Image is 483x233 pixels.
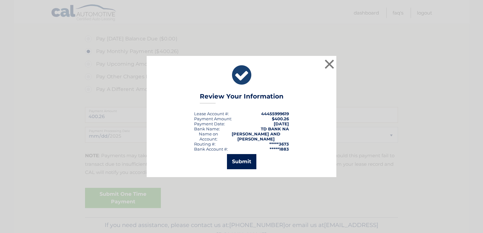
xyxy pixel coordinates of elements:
span: Payment Date [194,121,224,126]
span: $400.26 [272,116,289,121]
button: × [323,58,336,70]
div: Routing #: [194,141,216,146]
div: : [194,121,225,126]
div: Bank Name: [194,126,220,131]
button: Submit [227,154,256,169]
div: Name on Account: [194,131,223,141]
strong: 44455999619 [261,111,289,116]
div: Payment Amount: [194,116,232,121]
strong: [PERSON_NAME] AND [PERSON_NAME] [232,131,280,141]
strong: TD BANK NA [261,126,289,131]
span: [DATE] [274,121,289,126]
h3: Review Your Information [200,93,284,104]
div: Bank Account #: [194,146,228,152]
div: Lease Account #: [194,111,229,116]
